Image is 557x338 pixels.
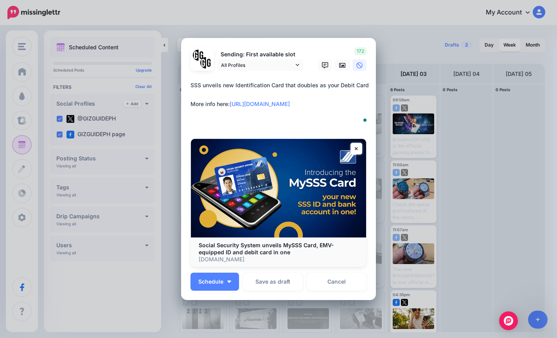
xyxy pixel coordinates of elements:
[217,59,303,71] a: All Profiles
[243,273,303,291] button: Save as draft
[221,61,294,69] span: All Profiles
[191,139,366,237] img: Social Security System unveils MySSS Card, EMV-equipped ID and debit card in one
[190,81,370,109] div: SSS unveils new Identification Card that doubles as your Debit Card More info here:
[190,273,239,291] button: Schedule
[200,57,212,68] img: JT5sWCfR-79925.png
[199,242,334,255] b: Social Security System unveils MySSS Card, EMV-equipped ID and debit card in one
[227,280,231,283] img: arrow-down-white.png
[190,81,370,128] textarea: To enrich screen reader interactions, please activate Accessibility in Grammarly extension settings
[198,279,223,284] span: Schedule
[199,256,358,263] p: [DOMAIN_NAME]
[217,50,303,59] p: Sending: First available slot
[354,47,367,55] span: 172
[499,311,518,330] div: Open Intercom Messenger
[307,273,367,291] a: Cancel
[193,50,204,61] img: 353459792_649996473822713_4483302954317148903_n-bsa138318.png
